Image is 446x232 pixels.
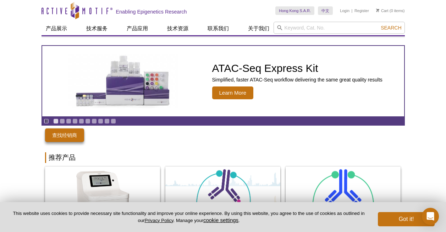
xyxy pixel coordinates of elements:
[42,22,71,35] a: 产品展示
[354,8,369,13] a: Register
[60,118,65,124] a: Go to slide 2
[44,118,49,124] a: Toggle autoplay
[116,9,187,15] h2: Enabling Epigenetics Research
[45,152,401,163] h2: 推荐产品
[144,218,173,223] a: Privacy Policy
[379,25,403,31] button: Search
[212,63,382,74] h2: ATAC-Seq Express Kit
[104,118,110,124] a: Go to slide 9
[274,22,405,34] input: Keyword, Cat. No.
[42,46,404,116] a: ATAC-Seq Express Kit ATAC-Seq Express Kit Simplified, faster ATAC-Seq workflow delivering the sam...
[45,128,84,142] a: 查找经销商
[376,9,379,12] img: Your Cart
[203,217,238,223] button: cookie settings
[381,25,401,31] span: Search
[111,118,116,124] a: Go to slide 10
[72,118,78,124] a: Go to slide 4
[203,22,233,35] a: 联系我们
[340,8,349,13] a: Login
[122,22,152,35] a: 产品应用
[212,86,254,99] span: Learn More
[79,118,84,124] a: Go to slide 5
[42,46,404,116] article: ATAC-Seq Express Kit
[66,118,71,124] a: Go to slide 3
[318,6,333,15] a: 中文
[85,118,90,124] a: Go to slide 6
[98,118,103,124] a: Go to slide 8
[376,8,389,13] a: Cart
[92,118,97,124] a: Go to slide 7
[11,210,366,224] p: This website uses cookies to provide necessary site functionality and improve your online experie...
[212,77,382,83] p: Simplified, faster ATAC-Seq workflow delivering the same great quality results
[53,118,59,124] a: Go to slide 1
[244,22,274,35] a: 关于我们
[275,6,314,15] a: Hong Kong S.A.R.
[65,54,182,108] img: ATAC-Seq Express Kit
[82,22,112,35] a: 技术服务
[378,212,435,226] button: Got it!
[422,208,439,225] div: Open Intercom Messenger
[376,6,405,15] li: (0 items)
[352,6,353,15] li: |
[163,22,193,35] a: 技术资源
